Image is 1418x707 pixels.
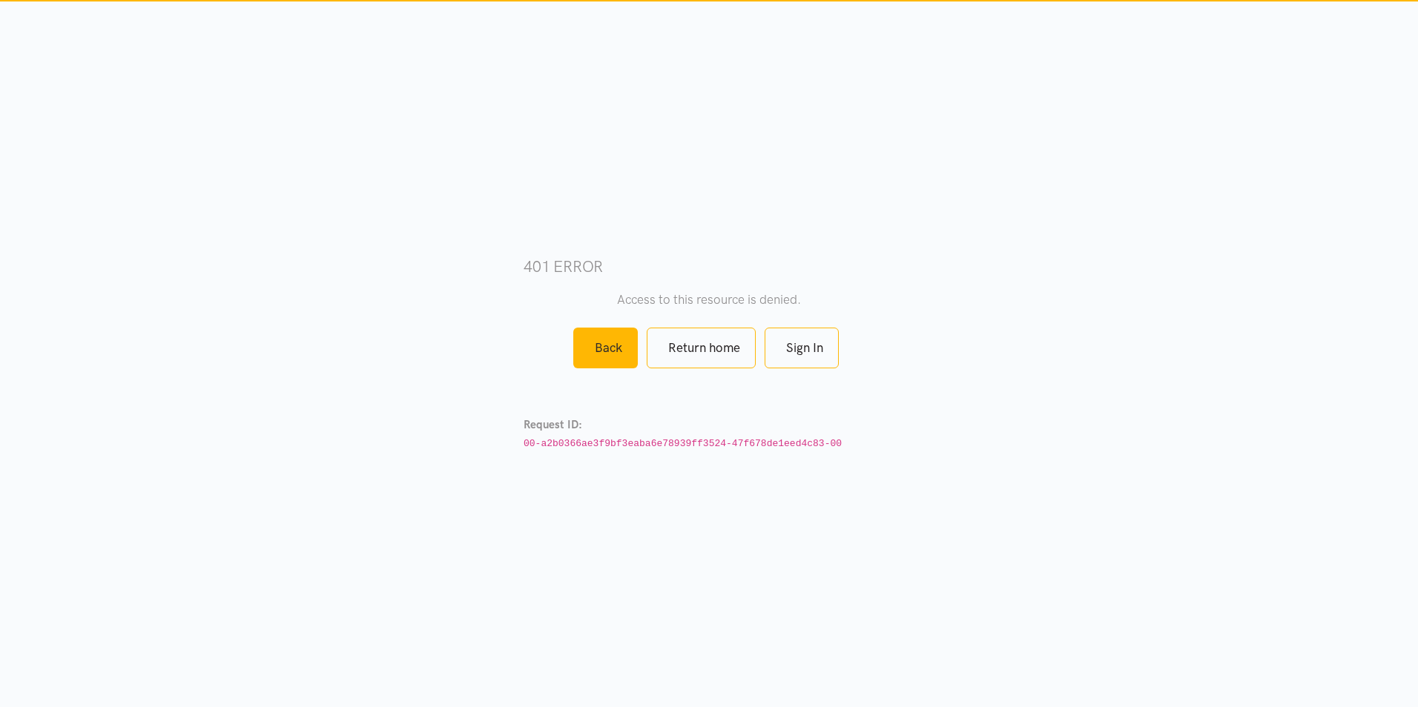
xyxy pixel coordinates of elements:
a: Return home [647,328,756,368]
a: Sign In [765,328,839,368]
a: Back [573,328,638,368]
strong: Request ID: [524,418,582,431]
h3: 401 error [524,256,894,277]
p: Access to this resource is denied. [524,290,894,310]
code: 00-a2b0366ae3f9bf3eaba6e78939ff3524-47f678de1eed4c83-00 [524,438,842,449]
